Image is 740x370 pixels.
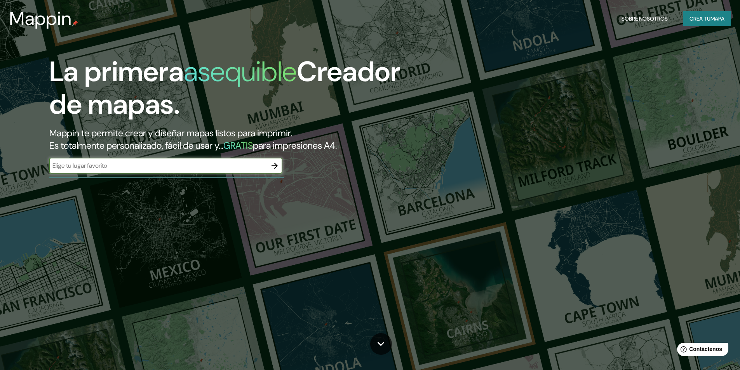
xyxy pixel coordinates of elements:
font: Crea tu [690,15,710,22]
button: Crea tumapa [683,11,731,26]
font: La primera [49,54,184,90]
font: Es totalmente personalizado, fácil de usar y... [49,139,223,151]
iframe: Lanzador de widgets de ayuda [671,340,731,361]
font: mapa [710,15,724,22]
font: GRATIS [223,139,253,151]
font: asequible [184,54,297,90]
font: Mappin te permite crear y diseñar mapas listos para imprimir. [49,127,292,139]
font: Mappin [9,6,72,31]
button: Sobre nosotros [618,11,671,26]
img: pin de mapeo [72,20,78,26]
input: Elige tu lugar favorito [49,161,267,170]
font: Creador de mapas. [49,54,400,122]
font: Sobre nosotros [622,15,668,22]
font: para impresiones A4. [253,139,337,151]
